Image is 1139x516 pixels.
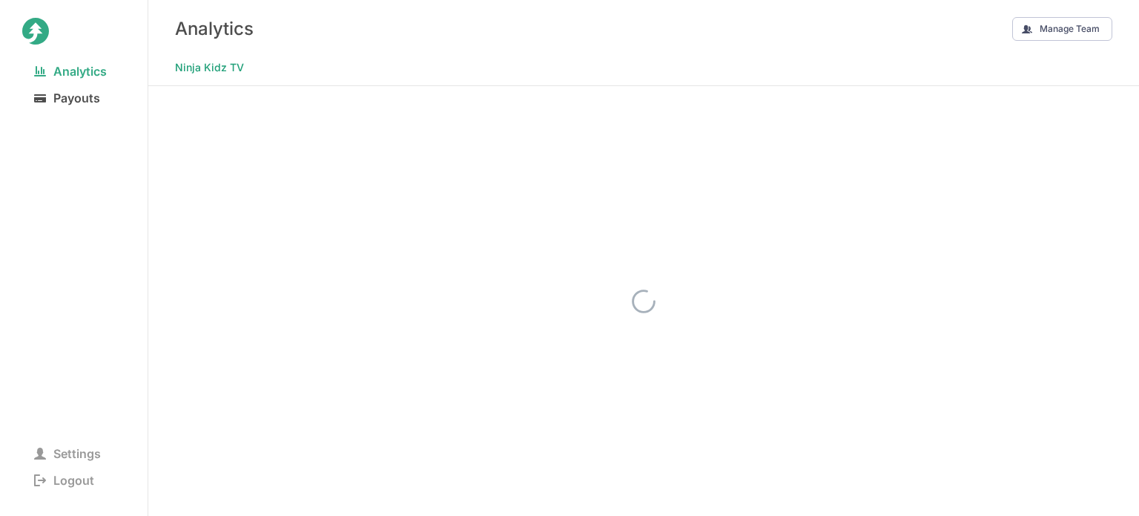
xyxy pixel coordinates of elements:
[22,88,112,108] span: Payouts
[1012,17,1112,41] button: Manage Team
[22,443,113,464] span: Settings
[22,470,106,491] span: Logout
[175,57,244,78] span: Ninja Kidz TV
[175,18,254,39] h3: Analytics
[22,61,119,82] span: Analytics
